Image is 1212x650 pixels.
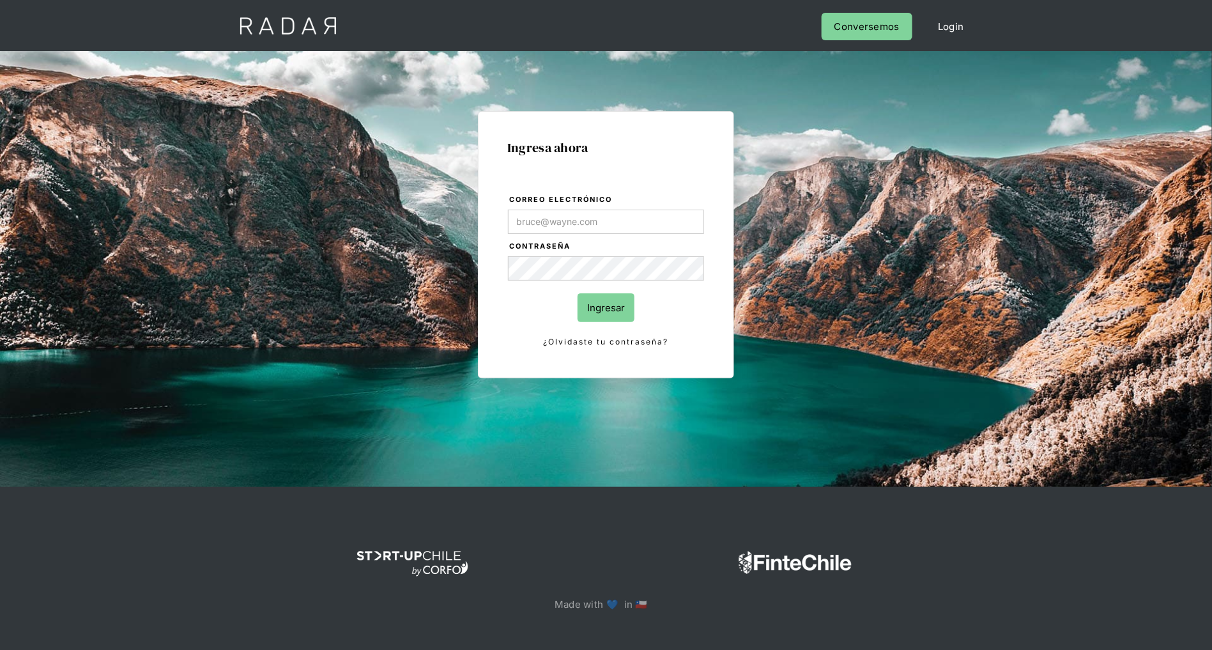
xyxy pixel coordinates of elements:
[822,13,912,40] a: Conversemos
[507,193,705,349] form: Login Form
[925,13,977,40] a: Login
[508,335,704,349] a: ¿Olvidaste tu contraseña?
[578,293,634,322] input: Ingresar
[509,194,704,206] label: Correo electrónico
[509,240,704,253] label: Contraseña
[507,141,705,155] h1: Ingresa ahora
[508,210,704,234] input: bruce@wayne.com
[555,596,657,613] p: Made with 💙 in 🇨🇱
